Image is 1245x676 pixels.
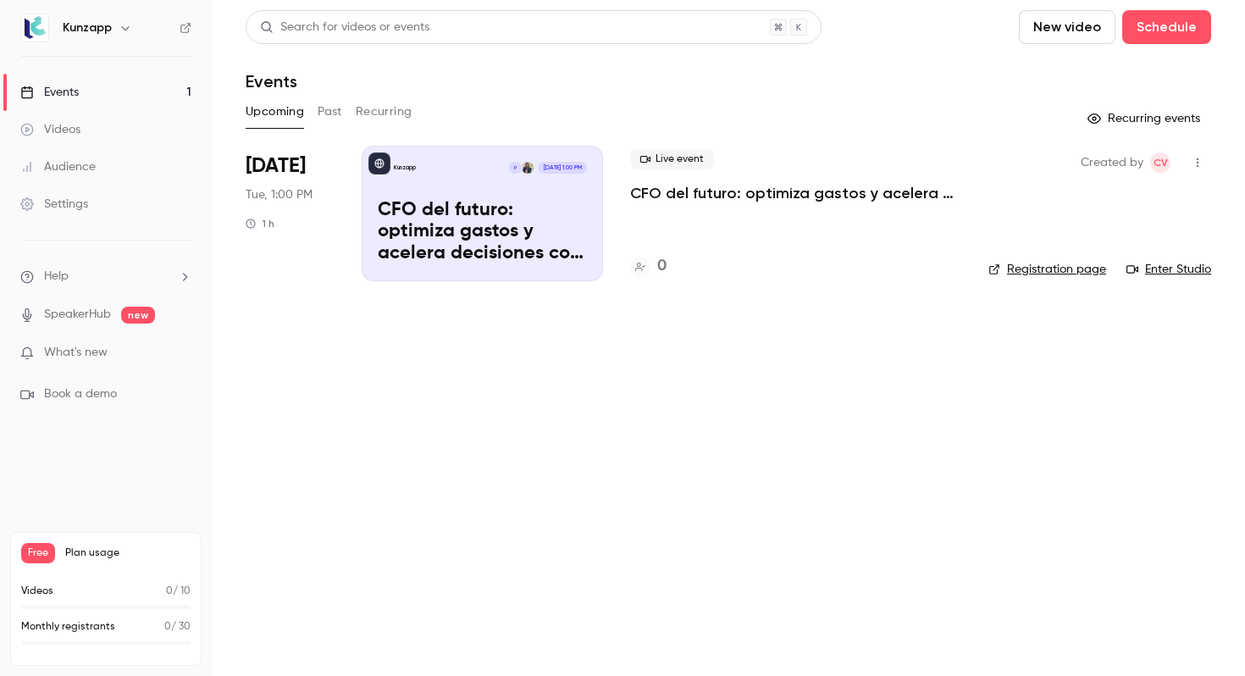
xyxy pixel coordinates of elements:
[246,186,313,203] span: Tue, 1:00 PM
[246,71,297,91] h1: Events
[20,121,80,138] div: Videos
[538,162,586,174] span: [DATE] 1:00 PM
[44,306,111,324] a: SpeakerHub
[164,622,171,632] span: 0
[20,84,79,101] div: Events
[44,268,69,285] span: Help
[1019,10,1115,44] button: New video
[260,19,429,36] div: Search for videos or events
[21,14,48,42] img: Kunzapp
[44,344,108,362] span: What's new
[246,146,335,281] div: Oct 28 Tue, 1:00 PM (America/Santiago)
[44,385,117,403] span: Book a demo
[166,586,173,596] span: 0
[21,619,115,634] p: Monthly registrants
[20,268,191,285] li: help-dropdown-opener
[21,584,53,599] p: Videos
[378,200,587,265] p: CFO del futuro: optimiza gastos y acelera decisiones con IA
[508,161,522,175] div: P
[362,146,603,281] a: CFO del futuro: optimiza gastos y acelera decisiones con IAKunzappLaura Del CastilloP[DATE] 1:00 ...
[630,183,961,203] a: CFO del futuro: optimiza gastos y acelera decisiones con IA
[1154,152,1168,173] span: CV
[522,162,534,174] img: Laura Del Castillo
[246,217,274,230] div: 1 h
[246,152,306,180] span: [DATE]
[657,255,667,278] h4: 0
[65,546,191,560] span: Plan usage
[121,307,155,324] span: new
[356,98,412,125] button: Recurring
[164,619,191,634] p: / 30
[20,158,96,175] div: Audience
[21,543,55,563] span: Free
[1081,152,1143,173] span: Created by
[171,346,191,361] iframe: Noticeable Trigger
[630,149,714,169] span: Live event
[1150,152,1170,173] span: Camila Vera
[1126,261,1211,278] a: Enter Studio
[1122,10,1211,44] button: Schedule
[166,584,191,599] p: / 10
[1080,105,1211,132] button: Recurring events
[988,261,1106,278] a: Registration page
[630,255,667,278] a: 0
[318,98,342,125] button: Past
[63,19,112,36] h6: Kunzapp
[394,163,416,172] p: Kunzapp
[246,98,304,125] button: Upcoming
[20,196,88,213] div: Settings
